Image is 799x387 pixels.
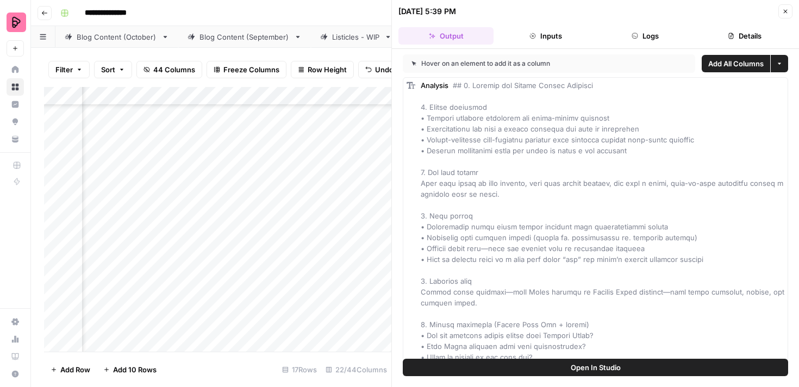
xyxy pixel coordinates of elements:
[411,59,619,68] div: Hover on an element to add it as a column
[7,348,24,365] a: Learning Hub
[291,61,354,78] button: Row Height
[113,364,157,375] span: Add 10 Rows
[55,64,73,75] span: Filter
[697,27,792,45] button: Details
[332,32,380,42] div: Listicles - WIP
[7,313,24,330] a: Settings
[375,64,394,75] span: Undo
[55,26,178,48] a: Blog Content (October)
[153,64,195,75] span: 44 Columns
[136,61,202,78] button: 44 Columns
[708,58,764,69] span: Add All Columns
[223,64,279,75] span: Freeze Columns
[199,32,290,42] div: Blog Content (September)
[498,27,593,45] button: Inputs
[398,27,494,45] button: Output
[311,26,401,48] a: Listicles - WIP
[97,361,163,378] button: Add 10 Rows
[44,361,97,378] button: Add Row
[403,359,788,376] button: Open In Studio
[7,113,24,130] a: Opportunities
[702,55,770,72] button: Add All Columns
[598,27,693,45] button: Logs
[7,130,24,148] a: Your Data
[7,61,24,78] a: Home
[398,6,456,17] div: [DATE] 5:39 PM
[178,26,311,48] a: Blog Content (September)
[421,81,448,90] span: Analysis
[48,61,90,78] button: Filter
[101,64,115,75] span: Sort
[278,361,321,378] div: 17 Rows
[60,364,90,375] span: Add Row
[7,330,24,348] a: Usage
[94,61,132,78] button: Sort
[7,9,24,36] button: Workspace: Preply
[358,61,401,78] button: Undo
[7,96,24,113] a: Insights
[7,365,24,383] button: Help + Support
[207,61,286,78] button: Freeze Columns
[308,64,347,75] span: Row Height
[77,32,157,42] div: Blog Content (October)
[7,78,24,96] a: Browse
[7,13,26,32] img: Preply Logo
[321,361,391,378] div: 22/44 Columns
[571,362,621,373] span: Open In Studio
